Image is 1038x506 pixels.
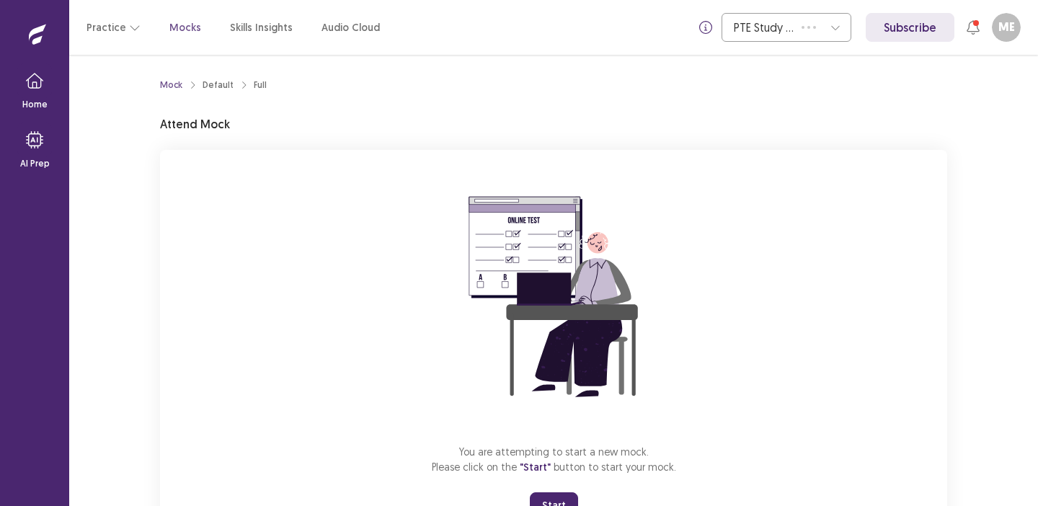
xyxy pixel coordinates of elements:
[254,79,267,92] div: Full
[734,14,794,41] div: PTE Study Centre
[520,461,551,474] span: "Start"
[160,79,267,92] nav: breadcrumb
[693,14,719,40] button: info
[20,157,50,170] p: AI Prep
[432,444,676,475] p: You are attempting to start a new mock. Please click on the button to start your mock.
[86,14,141,40] button: Practice
[160,79,182,92] a: Mock
[160,115,230,133] p: Attend Mock
[169,20,201,35] a: Mocks
[230,20,293,35] a: Skills Insights
[866,13,954,42] a: Subscribe
[321,20,380,35] a: Audio Cloud
[203,79,234,92] div: Default
[424,167,683,427] img: attend-mock
[22,98,48,111] p: Home
[992,13,1021,42] button: ME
